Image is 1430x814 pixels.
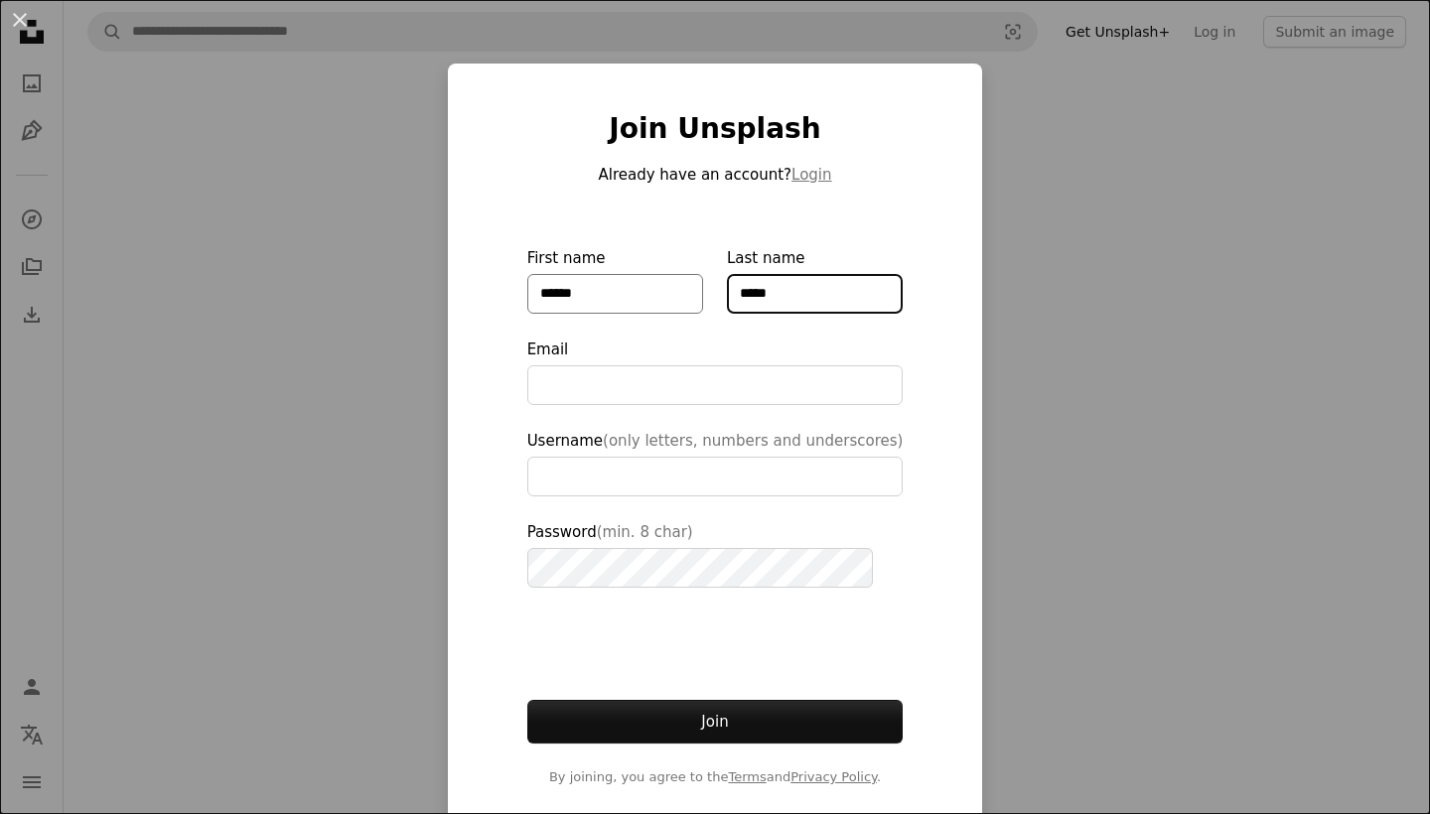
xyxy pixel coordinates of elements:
a: Privacy Policy [790,769,877,784]
button: Join [527,700,904,744]
span: (only letters, numbers and underscores) [603,432,903,450]
input: First name [527,274,703,314]
label: Email [527,338,904,405]
span: (min. 8 char) [597,523,693,541]
label: Password [527,520,904,588]
label: Username [527,429,904,496]
input: Last name [727,274,903,314]
button: Login [791,163,831,187]
label: First name [527,246,703,314]
input: Email [527,365,904,405]
h1: Join Unsplash [527,111,904,147]
p: Already have an account? [527,163,904,187]
input: Username(only letters, numbers and underscores) [527,457,904,496]
label: Last name [727,246,903,314]
input: Password(min. 8 char) [527,548,873,588]
a: Terms [728,769,766,784]
span: By joining, you agree to the and . [527,767,904,787]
